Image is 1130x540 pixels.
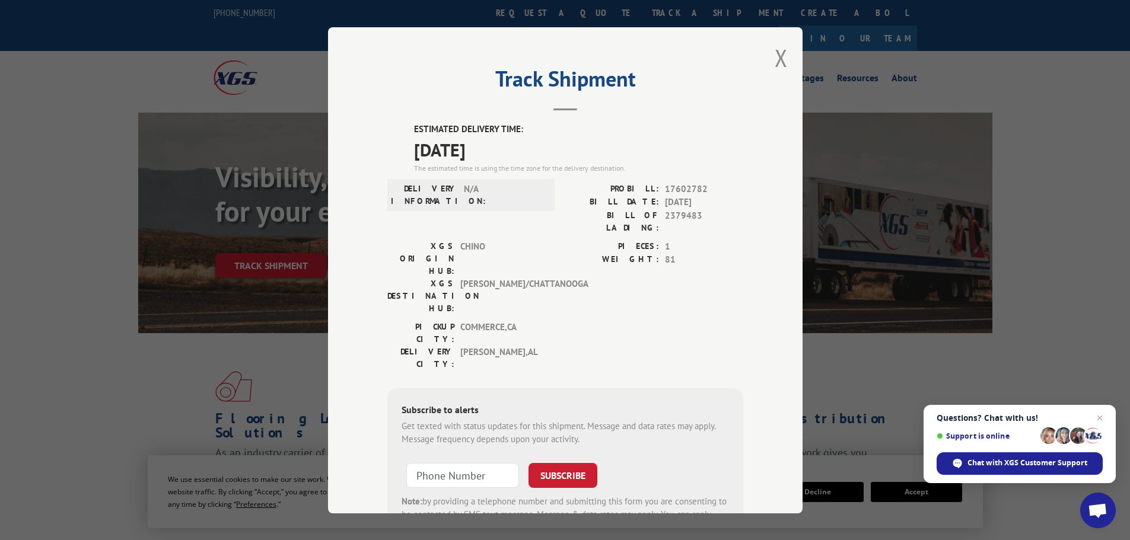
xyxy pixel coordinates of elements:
label: PICKUP CITY: [387,320,454,345]
span: 17602782 [665,182,743,196]
div: The estimated time is using the time zone for the delivery destination. [414,162,743,173]
div: Subscribe to alerts [402,402,729,419]
label: PROBILL: [565,182,659,196]
div: by providing a telephone number and submitting this form you are consenting to be contacted by SM... [402,494,729,535]
strong: Note: [402,495,422,506]
span: Close chat [1093,411,1107,425]
label: BILL OF LADING: [565,209,659,234]
label: XGS DESTINATION HUB: [387,277,454,314]
label: BILL DATE: [565,196,659,209]
div: Chat with XGS Customer Support [937,452,1103,475]
label: XGS ORIGIN HUB: [387,239,454,277]
h2: Track Shipment [387,71,743,93]
span: [PERSON_NAME]/CHATTANOOGA [460,277,540,314]
span: 1 [665,239,743,253]
label: WEIGHT: [565,253,659,267]
button: SUBSCRIBE [529,462,597,487]
label: DELIVERY INFORMATION: [391,182,458,207]
span: [DATE] [665,196,743,209]
div: Get texted with status updates for this shipment. Message and data rates may apply. Message frequ... [402,419,729,446]
span: 81 [665,253,743,267]
span: N/A [464,182,544,207]
span: Support is online [937,432,1036,440]
span: [PERSON_NAME] , AL [460,345,540,370]
span: 2379483 [665,209,743,234]
label: DELIVERY CITY: [387,345,454,370]
span: CHINO [460,239,540,277]
span: Chat with XGS Customer Support [967,458,1087,468]
label: PIECES: [565,239,659,253]
span: [DATE] [414,136,743,162]
input: Phone Number [406,462,519,487]
label: ESTIMATED DELIVERY TIME: [414,123,743,136]
button: Close modal [775,42,788,74]
span: Questions? Chat with us! [937,413,1103,423]
div: Open chat [1080,493,1116,528]
span: COMMERCE , CA [460,320,540,345]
